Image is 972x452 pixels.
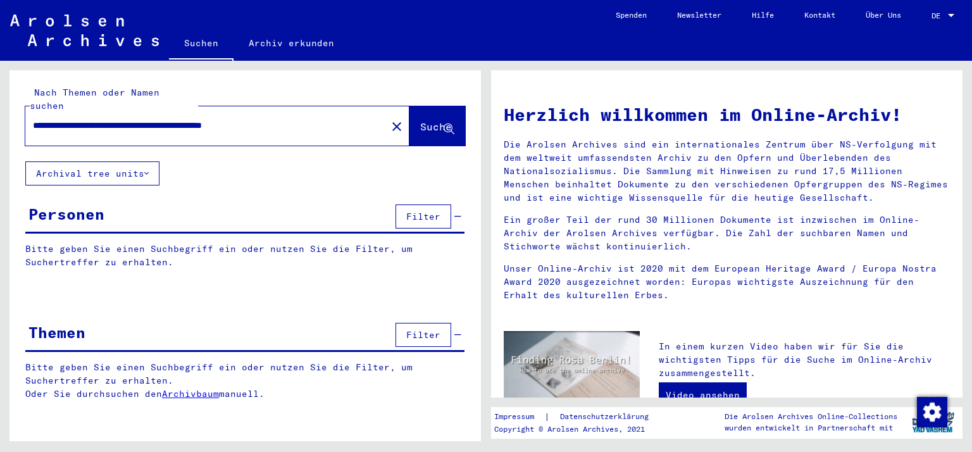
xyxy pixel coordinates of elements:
span: Filter [406,329,440,341]
img: Arolsen_neg.svg [10,15,159,46]
div: | [494,410,664,424]
mat-icon: close [389,119,404,134]
a: Suchen [169,28,234,61]
a: Video ansehen [659,382,747,408]
img: Zustimmung ändern [917,397,947,427]
p: Die Arolsen Archives Online-Collections [725,411,897,422]
mat-label: Nach Themen oder Namen suchen [30,87,159,111]
button: Filter [396,323,451,347]
img: video.jpg [504,331,640,405]
p: Unser Online-Archiv ist 2020 mit dem European Heritage Award / Europa Nostra Award 2020 ausgezeic... [504,262,950,302]
p: Ein großer Teil der rund 30 Millionen Dokumente ist inzwischen im Online-Archiv der Arolsen Archi... [504,213,950,253]
a: Datenschutzerklärung [550,410,664,424]
p: Die Arolsen Archives sind ein internationales Zentrum über NS-Verfolgung mit dem weltweit umfasse... [504,138,950,204]
p: Bitte geben Sie einen Suchbegriff ein oder nutzen Sie die Filter, um Suchertreffer zu erhalten. O... [25,361,465,401]
h1: Herzlich willkommen im Online-Archiv! [504,101,950,128]
p: wurden entwickelt in Partnerschaft mit [725,422,897,434]
div: Themen [28,321,85,344]
p: Bitte geben Sie einen Suchbegriff ein oder nutzen Sie die Filter, um Suchertreffer zu erhalten. [25,242,464,269]
button: Archival tree units [25,161,159,185]
a: Archivbaum [162,388,219,399]
p: In einem kurzen Video haben wir für Sie die wichtigsten Tipps für die Suche im Online-Archiv zusa... [659,340,950,380]
button: Clear [384,113,409,139]
button: Filter [396,204,451,229]
span: Suche [420,120,452,133]
button: Suche [409,106,465,146]
a: Archiv erkunden [234,28,349,58]
span: DE [931,11,945,20]
a: Impressum [494,410,544,424]
div: Personen [28,203,104,225]
img: yv_logo.png [909,406,957,438]
p: Copyright © Arolsen Archives, 2021 [494,424,664,435]
span: Filter [406,211,440,222]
